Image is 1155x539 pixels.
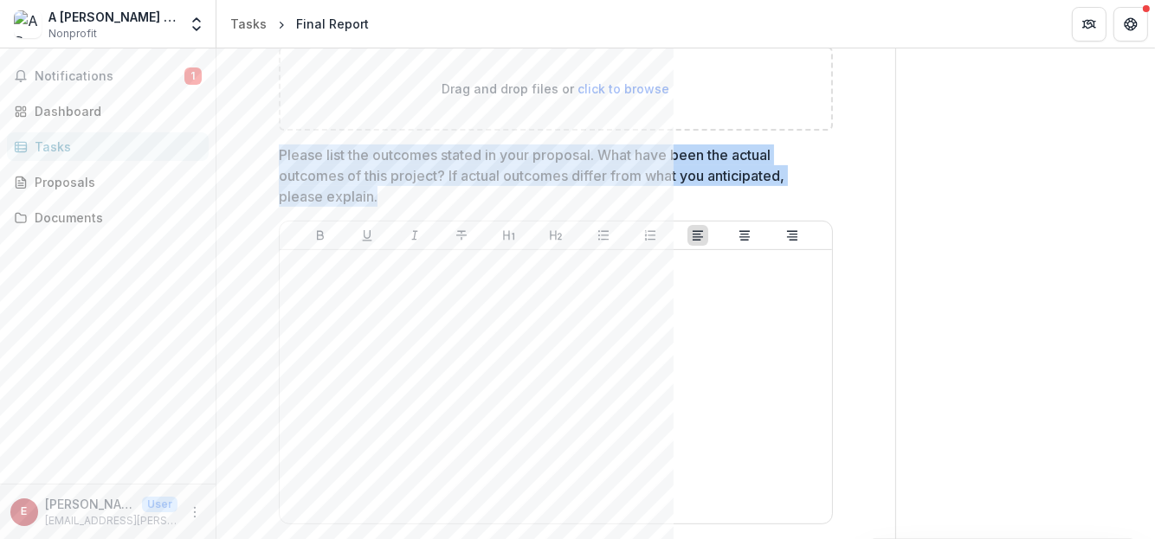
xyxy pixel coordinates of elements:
img: A Rocha International [14,10,42,38]
div: A [PERSON_NAME] International [48,8,177,26]
span: 1 [184,67,202,85]
p: Please list the outcomes stated in your proposal. What have been the actual outcomes of this proj... [279,144,823,207]
button: Italicize [404,225,425,246]
div: Tasks [230,15,267,33]
div: Final Report [296,15,369,33]
button: Heading 1 [499,225,519,246]
button: Align Left [687,225,708,246]
a: Tasks [223,11,274,36]
div: Documents [35,209,195,227]
a: Dashboard [7,97,209,125]
button: More [184,502,205,523]
div: Proposals [35,173,195,191]
span: Nonprofit [48,26,97,42]
button: Bold [310,225,331,246]
button: Underline [357,225,377,246]
button: Align Right [782,225,803,246]
button: Heading 2 [545,225,566,246]
button: Bullet List [593,225,614,246]
button: Align Center [734,225,755,246]
button: Notifications1 [7,62,209,90]
p: User [142,497,177,512]
a: Proposals [7,168,209,196]
button: Strike [451,225,472,246]
button: Partners [1072,7,1107,42]
button: Open entity switcher [184,7,209,42]
button: Ordered List [640,225,661,246]
nav: breadcrumb [223,11,376,36]
a: Tasks [7,132,209,161]
span: click to browse [578,81,670,96]
button: Get Help [1113,7,1148,42]
div: Erin [22,506,28,517]
p: Drag and drop files or [442,80,670,98]
div: Dashboard [35,102,195,120]
div: Tasks [35,138,195,156]
a: Documents [7,203,209,232]
p: [EMAIL_ADDRESS][PERSON_NAME][DOMAIN_NAME] [45,513,177,529]
p: [PERSON_NAME] [45,495,135,513]
span: Notifications [35,69,184,84]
